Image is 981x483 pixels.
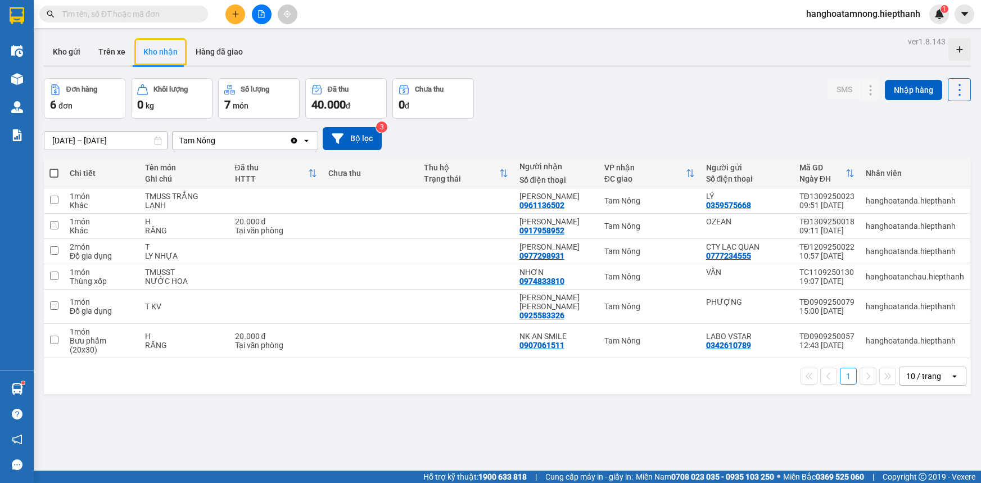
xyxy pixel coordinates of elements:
[218,78,300,119] button: Số lượng7món
[840,368,857,385] button: 1
[89,38,134,65] button: Trên xe
[424,163,499,172] div: Thu hộ
[866,222,964,231] div: hanghoatanda.hiepthanh
[706,163,788,172] div: Người gửi
[866,169,964,178] div: Nhân viên
[799,242,855,251] div: TĐ1209250022
[960,9,970,19] span: caret-down
[604,196,695,205] div: Tam Nông
[799,226,855,235] div: 09:11 [DATE]
[519,268,593,277] div: NHƠN
[58,101,73,110] span: đơn
[70,192,134,201] div: 1 món
[828,79,861,100] button: SMS
[70,251,134,260] div: Đồ gia dụng
[44,38,89,65] button: Kho gửi
[405,101,409,110] span: đ
[137,98,143,111] span: 0
[328,169,413,178] div: Chưa thu
[70,297,134,306] div: 1 món
[70,217,134,226] div: 1 món
[866,196,964,205] div: hanghoatanda.hiepthanh
[47,10,55,18] span: search
[415,85,444,93] div: Chưa thu
[604,222,695,231] div: Tam Nông
[799,174,846,183] div: Ngày ĐH
[535,471,537,483] span: |
[376,121,387,133] sup: 3
[816,472,864,481] strong: 0369 525 060
[66,85,97,93] div: Đơn hàng
[604,336,695,345] div: Tam Nông
[145,332,223,341] div: H
[146,101,154,110] span: kg
[229,159,323,188] th: Toggle SortBy
[44,78,125,119] button: Đơn hàng6đơn
[11,45,23,57] img: warehouse-icon
[948,38,971,61] div: Tạo kho hàng mới
[241,85,269,93] div: Số lượng
[252,4,272,24] button: file-add
[604,247,695,256] div: Tam Nông
[777,475,780,479] span: ⚪️
[145,302,223,311] div: T KV
[278,4,297,24] button: aim
[671,472,774,481] strong: 0708 023 035 - 0935 103 250
[706,192,788,201] div: LÝ
[866,272,964,281] div: hanghoatanchau.hiepthanh
[305,78,387,119] button: Đã thu40.000đ
[145,242,223,251] div: T
[519,332,593,341] div: NK AN SMILE
[706,268,788,277] div: VÂN
[706,341,751,350] div: 0342610789
[706,332,788,341] div: LABO VSTAR
[955,4,974,24] button: caret-down
[706,174,788,183] div: Số điện thoại
[10,7,24,24] img: logo-vxr
[11,129,23,141] img: solution-icon
[934,9,944,19] img: icon-new-feature
[145,174,223,183] div: Ghi chú
[70,306,134,315] div: Đồ gia dụng
[941,5,948,13] sup: 1
[906,371,941,382] div: 10 / trang
[519,277,564,286] div: 0974833810
[706,217,788,226] div: OZEAN
[302,136,311,145] svg: open
[224,98,230,111] span: 7
[604,174,686,183] div: ĐC giao
[328,85,349,93] div: Đã thu
[70,327,134,336] div: 1 món
[604,163,686,172] div: VP nhận
[235,163,308,172] div: Đã thu
[706,242,788,251] div: CTY LẠC QUAN
[225,4,245,24] button: plus
[423,471,527,483] span: Hỗ trợ kỹ thuật:
[799,201,855,210] div: 09:51 [DATE]
[70,268,134,277] div: 1 món
[11,383,23,395] img: warehouse-icon
[12,459,22,470] span: message
[145,201,223,210] div: LẠNH
[636,471,774,483] span: Miền Nam
[12,409,22,419] span: question-circle
[311,98,346,111] span: 40.000
[599,159,700,188] th: Toggle SortBy
[797,7,929,21] span: hanghoatamnong.hiepthanh
[942,5,946,13] span: 1
[418,159,514,188] th: Toggle SortBy
[872,471,874,483] span: |
[519,175,593,184] div: Số điện thoại
[134,38,187,65] button: Kho nhận
[885,80,942,100] button: Nhập hàng
[70,336,134,354] div: Bưu phẩm (20x30)
[70,169,134,178] div: Chi tiết
[11,73,23,85] img: warehouse-icon
[235,341,317,350] div: Tại văn phòng
[866,247,964,256] div: hanghoatanda.hiepthanh
[70,277,134,286] div: Thùng xốp
[145,251,223,260] div: LY NHỰA
[21,381,25,385] sup: 1
[478,472,527,481] strong: 1900 633 818
[799,332,855,341] div: TĐ0909250057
